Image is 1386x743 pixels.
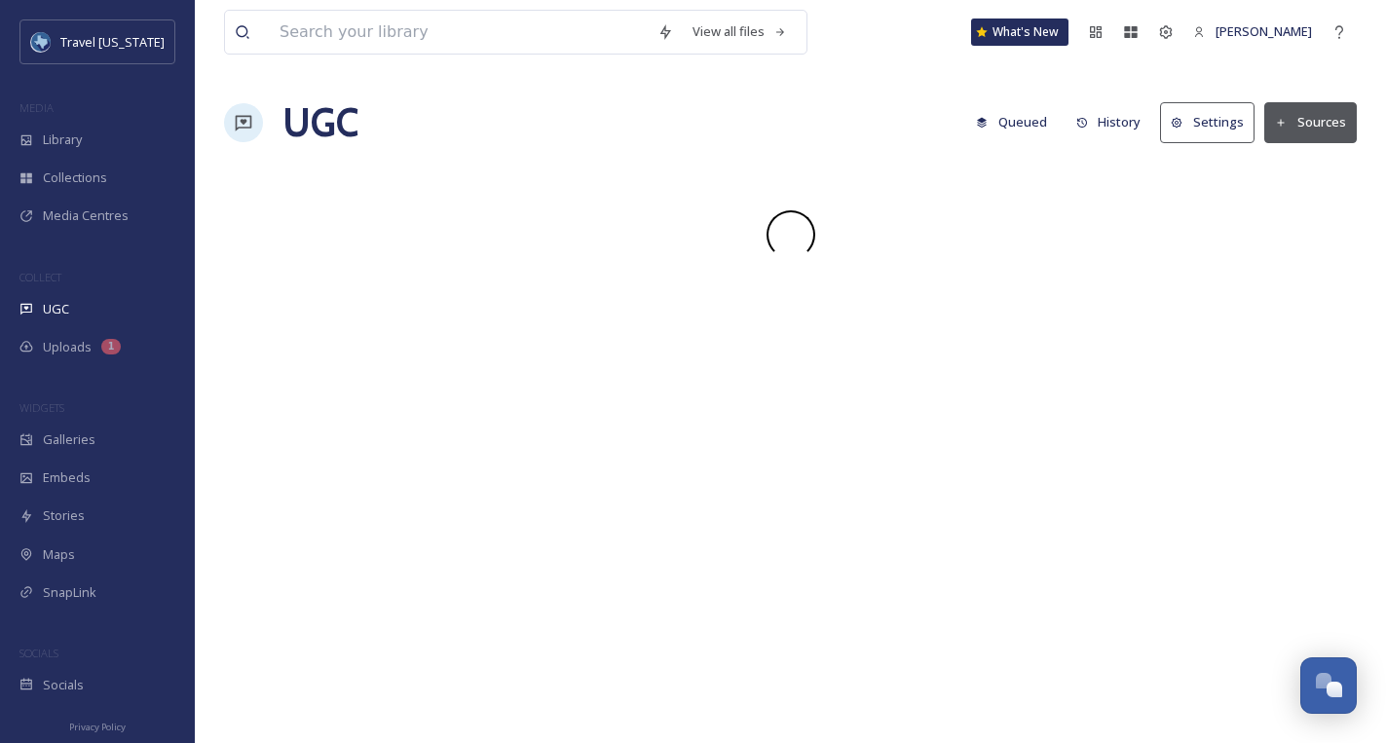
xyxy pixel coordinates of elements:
[19,100,54,115] span: MEDIA
[282,93,358,152] a: UGC
[43,583,96,602] span: SnapLink
[43,130,82,149] span: Library
[19,400,64,415] span: WIDGETS
[19,646,58,660] span: SOCIALS
[270,11,648,54] input: Search your library
[1160,102,1264,142] a: Settings
[971,19,1068,46] a: What's New
[43,206,129,225] span: Media Centres
[683,13,797,51] a: View all files
[69,714,126,737] a: Privacy Policy
[1216,22,1312,40] span: [PERSON_NAME]
[31,32,51,52] img: images%20%281%29.jpeg
[1264,102,1357,142] button: Sources
[1067,103,1151,141] button: History
[101,339,121,354] div: 1
[43,300,69,318] span: UGC
[19,270,61,284] span: COLLECT
[43,430,95,449] span: Galleries
[43,676,84,694] span: Socials
[966,103,1057,141] button: Queued
[1160,102,1255,142] button: Settings
[1183,13,1322,51] a: [PERSON_NAME]
[1300,657,1357,714] button: Open Chat
[43,338,92,356] span: Uploads
[43,468,91,487] span: Embeds
[43,506,85,525] span: Stories
[43,545,75,564] span: Maps
[1067,103,1161,141] a: History
[60,33,165,51] span: Travel [US_STATE]
[966,103,1067,141] a: Queued
[69,721,126,733] span: Privacy Policy
[43,168,107,187] span: Collections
